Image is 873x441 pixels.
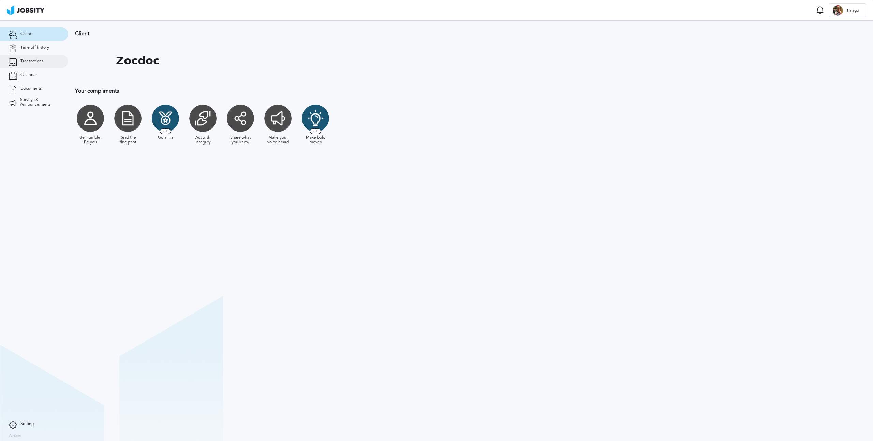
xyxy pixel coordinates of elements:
div: Make bold moves [304,135,327,145]
div: Share what you know [228,135,252,145]
h3: Client [75,31,445,37]
span: x 1 [310,128,321,134]
div: Act with integrity [191,135,215,145]
span: Calendar [20,73,37,77]
span: x 1 [160,128,171,134]
span: Client [20,32,31,36]
div: Read the fine print [116,135,140,145]
div: Go all in [158,135,173,140]
span: Settings [20,422,35,426]
h1: Zocdoc [116,55,160,67]
img: ab4bad089aa723f57921c736e9817d99.png [7,5,44,15]
div: T [833,5,843,16]
span: Surveys & Announcements [20,97,60,107]
span: Time off history [20,45,49,50]
div: Make your voice heard [266,135,290,145]
span: Documents [20,86,42,91]
button: TThiago [829,3,866,17]
span: Transactions [20,59,43,64]
div: Be Humble, Be you [78,135,102,145]
span: Thiago [843,8,862,13]
label: Version: [9,434,21,438]
h3: Your compliments [75,88,445,94]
